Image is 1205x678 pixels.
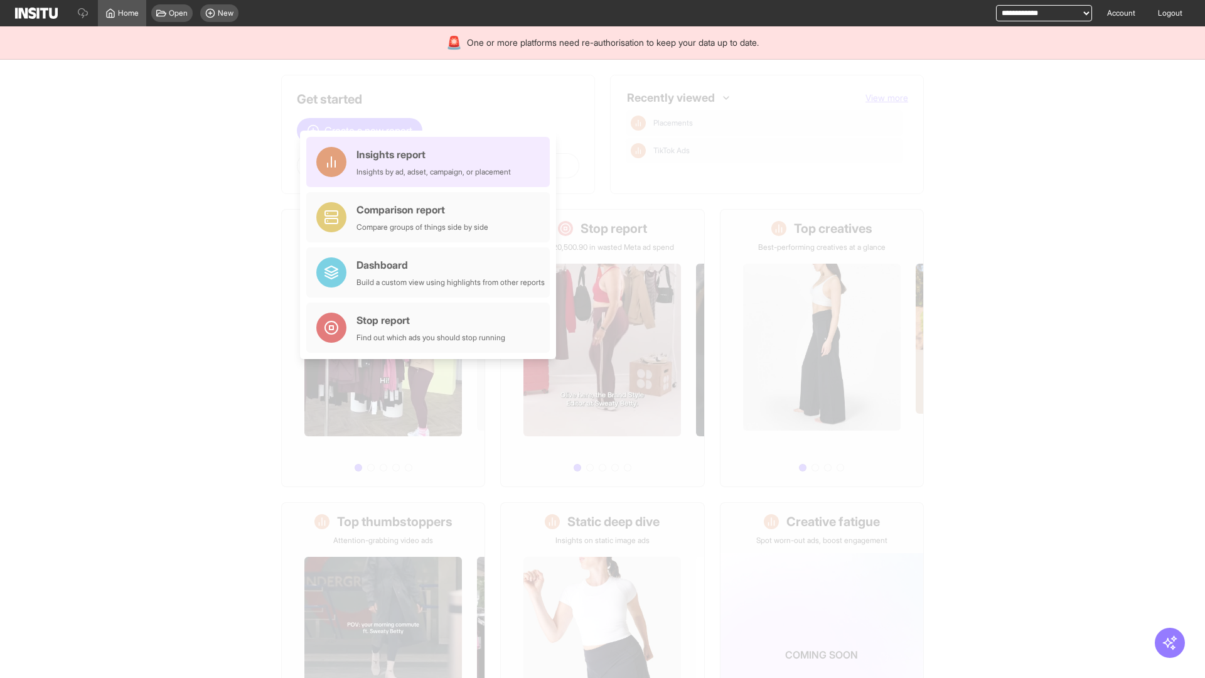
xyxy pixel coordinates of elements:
[356,147,511,162] div: Insights report
[467,36,759,49] span: One or more platforms need re-authorisation to keep your data up to date.
[118,8,139,18] span: Home
[15,8,58,19] img: Logo
[218,8,233,18] span: New
[356,222,488,232] div: Compare groups of things side by side
[446,34,462,51] div: 🚨
[356,202,488,217] div: Comparison report
[169,8,188,18] span: Open
[356,277,545,288] div: Build a custom view using highlights from other reports
[356,167,511,177] div: Insights by ad, adset, campaign, or placement
[356,313,505,328] div: Stop report
[356,333,505,343] div: Find out which ads you should stop running
[356,257,545,272] div: Dashboard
